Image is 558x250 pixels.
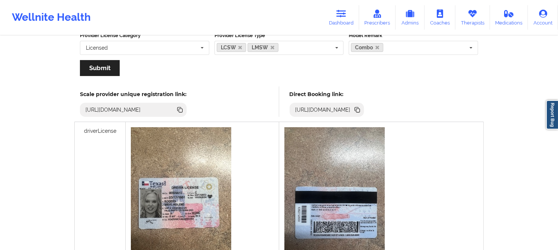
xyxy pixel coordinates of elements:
div: Licensed [86,45,108,50]
label: Provider License Category [80,32,209,39]
a: Report Bug [546,100,558,129]
a: Coaches [425,5,455,30]
a: Account [528,5,558,30]
a: LMSW [248,43,278,52]
a: Medications [490,5,528,30]
a: Therapists [455,5,490,30]
a: Combo [351,43,383,52]
a: Admins [396,5,425,30]
h5: Direct Booking link: [290,91,364,98]
a: Prescribers [359,5,396,30]
div: [URL][DOMAIN_NAME] [83,106,144,114]
a: LCSW [217,43,246,52]
button: Submit [80,60,120,76]
label: Model Remark [349,32,478,39]
h5: Scale provider unique registration link: [80,91,187,98]
a: Dashboard [323,5,359,30]
label: Provider License Type [215,32,344,39]
div: [URL][DOMAIN_NAME] [292,106,354,114]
